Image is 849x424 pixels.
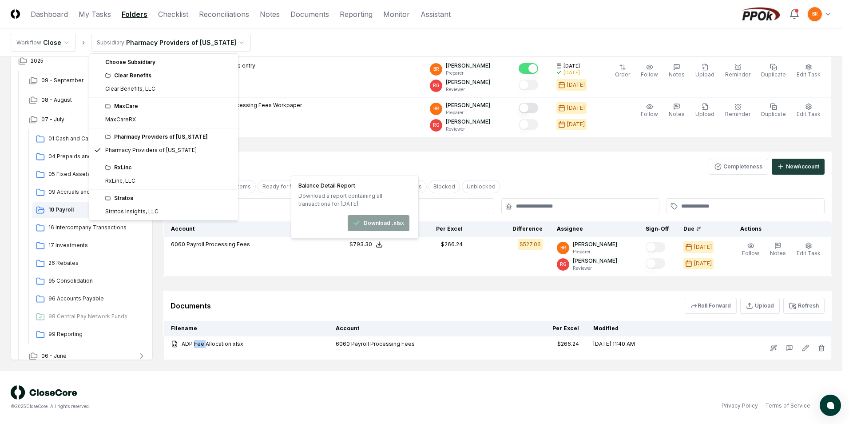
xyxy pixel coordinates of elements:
div: Clear Benefits [105,72,233,80]
div: MaxCareRX [105,116,136,124]
div: Choose Subsidiary [91,56,236,69]
div: Stratos Insights, LLC [105,208,159,216]
div: MaxCare [105,102,233,110]
div: RxLinc, LLC [105,177,135,185]
div: Clear Benefits, LLC [105,85,155,93]
div: Stratos [105,194,233,202]
div: RxLinc [105,164,233,172]
div: Pharmacy Providers of [US_STATE] [105,146,197,154]
div: Pharmacy Providers of [US_STATE] [105,133,233,141]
